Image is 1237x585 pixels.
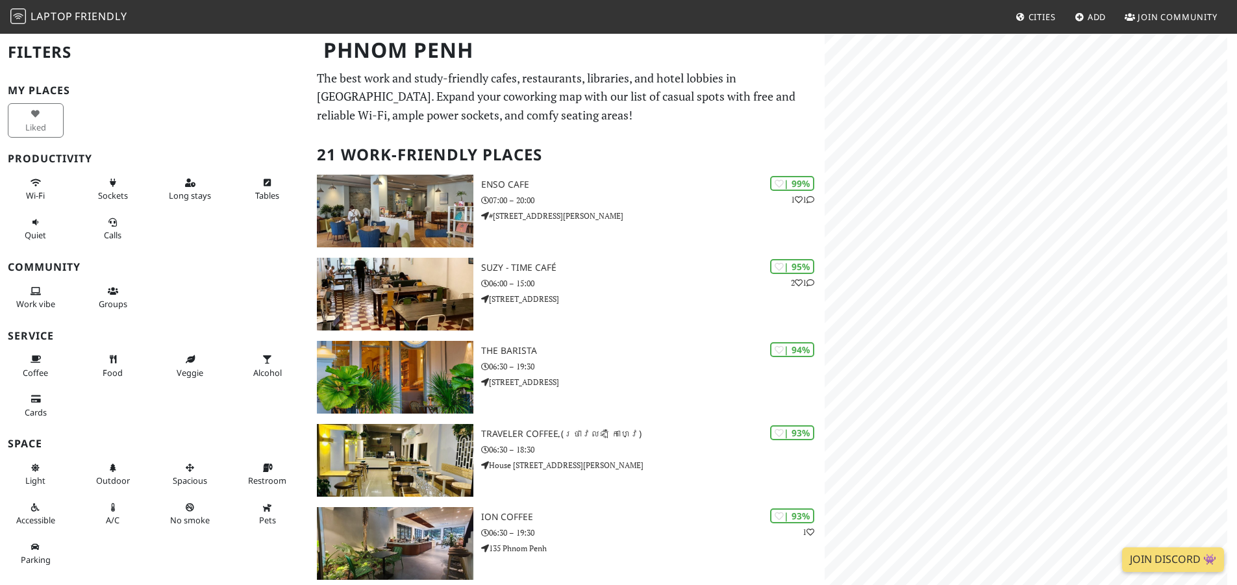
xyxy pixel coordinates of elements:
p: 1 1 [791,193,814,206]
span: Group tables [99,298,127,310]
p: [STREET_ADDRESS] [481,376,825,388]
a: Cities [1010,5,1061,29]
h3: Suzy - Time Café [481,262,825,273]
h3: Productivity [8,153,301,165]
h2: Filters [8,32,301,72]
a: Enso Cafe | 99% 11 Enso Cafe 07:00 – 20:00 #[STREET_ADDRESS][PERSON_NAME] [309,175,825,247]
button: Food [85,349,141,383]
div: | 94% [770,342,814,357]
div: | 93% [770,508,814,523]
button: Outdoor [85,457,141,492]
button: Groups [85,280,141,315]
span: Outdoor area [96,475,130,486]
span: Food [103,367,123,379]
span: Restroom [248,475,286,486]
h3: The Barista [481,345,825,356]
h3: Enso Cafe [481,179,825,190]
a: LaptopFriendly LaptopFriendly [10,6,127,29]
div: | 99% [770,176,814,191]
p: 06:00 – 15:00 [481,277,825,290]
button: Parking [8,536,64,571]
img: Traveler Coffee (ថ្រាវលឡឺ កាហ្វេ) [317,424,473,497]
div: | 95% [770,259,814,274]
img: Enso Cafe [317,175,473,247]
button: Coffee [8,349,64,383]
p: 07:00 – 20:00 [481,194,825,206]
span: People working [16,298,55,310]
a: Join Community [1119,5,1223,29]
button: Accessible [8,497,64,531]
h2: 21 Work-Friendly Places [317,135,817,175]
p: 06:30 – 18:30 [481,443,825,456]
span: Accessible [16,514,55,526]
p: 135 Phnom Penh [481,542,825,554]
a: Ion coffee | 93% 1 Ion coffee 06:30 – 19:30 135 Phnom Penh [309,507,825,580]
h3: Ion coffee [481,512,825,523]
button: Work vibe [8,280,64,315]
a: Suzy - Time Café | 95% 21 Suzy - Time Café 06:00 – 15:00 [STREET_ADDRESS] [309,258,825,330]
button: Veggie [162,349,218,383]
span: Quiet [25,229,46,241]
img: Ion coffee [317,507,473,580]
span: Join Community [1138,11,1218,23]
span: Laptop [31,9,73,23]
p: 06:30 – 19:30 [481,360,825,373]
span: Long stays [169,190,211,201]
button: Light [8,457,64,492]
h3: Community [8,261,301,273]
span: Coffee [23,367,48,379]
button: Wi-Fi [8,172,64,206]
a: Add [1069,5,1112,29]
p: House [STREET_ADDRESS][PERSON_NAME] [481,459,825,471]
span: Power sockets [98,190,128,201]
span: Veggie [177,367,203,379]
img: The Barista [317,341,473,414]
span: Friendly [75,9,127,23]
button: Cards [8,388,64,423]
img: LaptopFriendly [10,8,26,24]
p: [STREET_ADDRESS] [481,293,825,305]
a: Join Discord 👾 [1122,547,1224,572]
span: Alcohol [253,367,282,379]
button: Restroom [240,457,295,492]
span: Add [1088,11,1106,23]
span: Credit cards [25,406,47,418]
button: Long stays [162,172,218,206]
h1: Phnom Penh [313,32,822,68]
span: Stable Wi-Fi [26,190,45,201]
h3: My Places [8,84,301,97]
span: Parking [21,554,51,566]
button: No smoke [162,497,218,531]
h3: Service [8,330,301,342]
p: 2 1 [791,277,814,289]
button: Quiet [8,212,64,246]
span: Natural light [25,475,45,486]
span: Pet friendly [259,514,276,526]
span: Cities [1029,11,1056,23]
h3: Traveler Coffee (ថ្រាវលឡឺ កាហ្វេ) [481,429,825,440]
span: Smoke free [170,514,210,526]
span: Spacious [173,475,207,486]
p: The best work and study-friendly cafes, restaurants, libraries, and hotel lobbies in [GEOGRAPHIC_... [317,69,817,125]
p: #[STREET_ADDRESS][PERSON_NAME] [481,210,825,222]
span: Air conditioned [106,514,119,526]
button: Sockets [85,172,141,206]
button: Alcohol [240,349,295,383]
span: Work-friendly tables [255,190,279,201]
img: Suzy - Time Café [317,258,473,330]
p: 1 [803,526,814,538]
button: Spacious [162,457,218,492]
h3: Space [8,438,301,450]
button: Pets [240,497,295,531]
button: A/C [85,497,141,531]
span: Video/audio calls [104,229,121,241]
p: 06:30 – 19:30 [481,527,825,539]
a: The Barista | 94% The Barista 06:30 – 19:30 [STREET_ADDRESS] [309,341,825,414]
button: Tables [240,172,295,206]
div: | 93% [770,425,814,440]
button: Calls [85,212,141,246]
a: Traveler Coffee (ថ្រាវលឡឺ កាហ្វេ) | 93% Traveler Coffee (ថ្រាវលឡឺ កាហ្វេ) 06:30 – 18:30 House [ST... [309,424,825,497]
